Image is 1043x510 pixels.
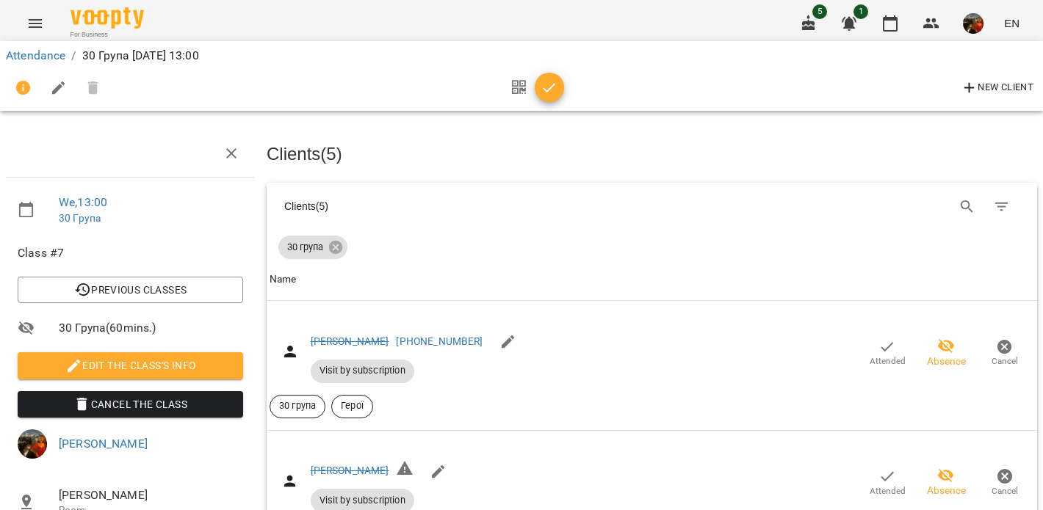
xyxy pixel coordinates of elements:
span: Absence [927,484,966,498]
span: Attended [870,485,906,498]
nav: breadcrumb [6,47,1037,65]
span: Герої [332,399,372,412]
span: 30 група [278,241,332,254]
span: Name [270,271,1034,288]
div: Sort [270,271,297,288]
span: For Business [71,30,144,40]
button: Absence [917,333,975,374]
span: 30 Група ( 60 mins. ) [59,319,243,337]
img: bbecd193cf5615a485f6645fe2cf8acf.jpg [963,13,984,34]
span: EN [1004,15,1019,31]
div: 30 група [278,236,347,259]
button: Cancel [975,333,1034,374]
span: Edit the class's Info [29,357,231,374]
button: Previous Classes [18,277,243,303]
a: Attendance [6,48,65,62]
span: Class #7 [18,244,243,262]
div: Name [270,271,297,288]
a: [PHONE_NUMBER] [396,335,483,347]
button: Attended [858,462,917,503]
button: Attended [858,333,917,374]
li: / [71,47,76,65]
span: New Client [961,79,1033,97]
button: Cancel the class [18,391,243,418]
h3: Clients ( 5 ) [267,145,1037,164]
span: Visit by subscription [311,494,414,507]
img: Voopty Logo [71,7,144,29]
div: Table Toolbar [267,183,1037,230]
span: Attended [870,355,906,368]
button: Edit the class's Info [18,352,243,379]
button: EN [998,10,1025,37]
button: Absence [917,462,975,503]
a: We , 13:00 [59,195,107,209]
span: Cancel the class [29,396,231,413]
button: Search [950,189,985,225]
a: 30 Група [59,212,101,224]
span: Cancel [992,485,1018,498]
span: Absence [927,354,966,369]
span: [PERSON_NAME] [59,487,243,504]
button: New Client [957,76,1037,100]
a: [PERSON_NAME] [311,335,389,347]
span: 5 [812,4,827,19]
button: Menu [18,6,53,41]
span: Previous Classes [29,281,231,299]
button: Filter [984,189,1019,225]
p: 30 Група [DATE] 13:00 [82,47,199,65]
h6: Invalid phone ${ phone } [396,459,414,483]
a: [PERSON_NAME] [311,465,389,476]
span: 1 [853,4,868,19]
button: Cancel [975,462,1034,503]
span: 30 група [270,399,325,412]
img: bbecd193cf5615a485f6645fe2cf8acf.jpg [18,429,47,459]
span: Cancel [992,355,1018,368]
div: Clients ( 5 ) [284,199,639,214]
a: [PERSON_NAME] [59,437,148,451]
span: Visit by subscription [311,364,414,377]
